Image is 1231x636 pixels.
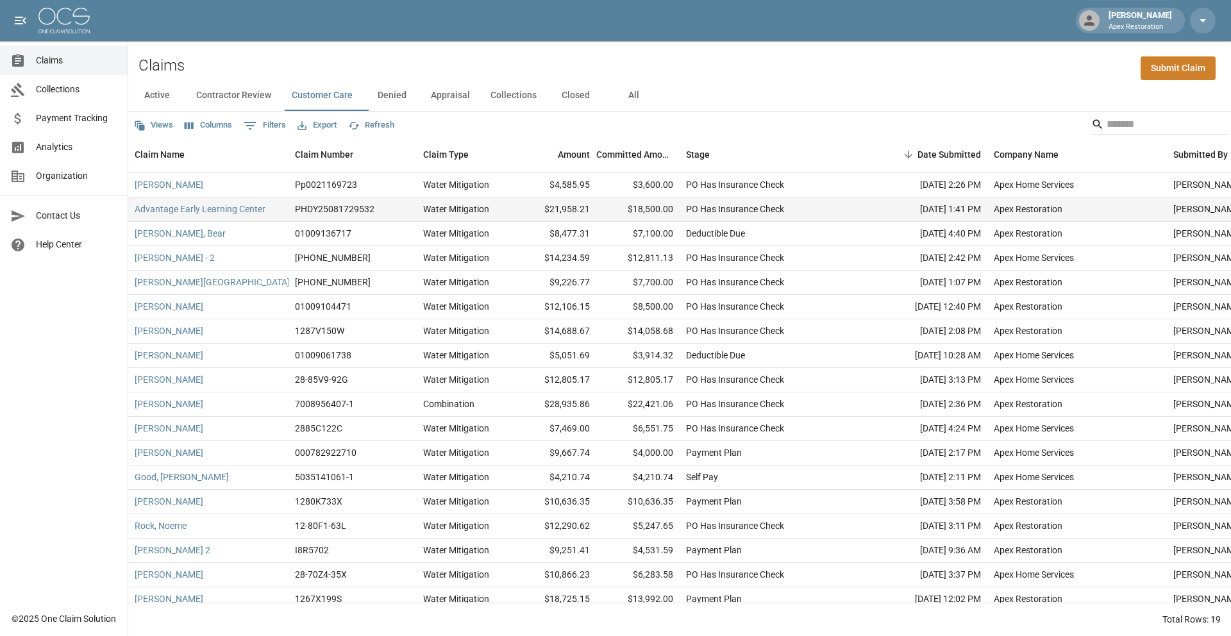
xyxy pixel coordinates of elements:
div: PO Has Insurance Check [686,568,784,581]
div: PO Has Insurance Check [686,397,784,410]
div: $12,805.17 [596,368,680,392]
div: $18,725.15 [513,587,596,612]
div: [DATE] 2:42 PM [872,246,987,271]
div: [DATE] 1:07 PM [872,271,987,295]
div: Amount [558,137,590,172]
div: 28-85V9-92G [295,373,348,386]
div: Committed Amount [596,137,673,172]
div: $8,477.31 [513,222,596,246]
div: Apex Home Services [994,178,1074,191]
div: Water Mitigation [423,227,489,240]
div: Water Mitigation [423,178,489,191]
p: Apex Restoration [1109,22,1172,33]
div: [DATE] 9:36 AM [872,539,987,563]
div: Submitted By [1173,137,1228,172]
div: Apex Restoration [994,592,1062,605]
div: 000782922710 [295,446,356,459]
div: Committed Amount [596,137,680,172]
button: Refresh [345,115,398,135]
div: Apex Home Services [994,446,1074,459]
div: Deductible Due [686,349,745,362]
a: [PERSON_NAME] [135,592,203,605]
div: $5,247.65 [596,514,680,539]
div: Water Mitigation [423,544,489,556]
img: ocs-logo-white-transparent.png [38,8,90,33]
div: Apex Restoration [994,495,1062,508]
div: [DATE] 3:58 PM [872,490,987,514]
span: Collections [36,83,117,96]
div: Claim Number [295,137,353,172]
div: 01009104471 [295,300,351,313]
div: Apex Home Services [994,568,1074,581]
a: Good, [PERSON_NAME] [135,471,229,483]
div: Claim Type [417,137,513,172]
div: Apex Home Services [994,349,1074,362]
div: [DATE] 10:28 AM [872,344,987,368]
div: $6,283.58 [596,563,680,587]
div: $14,688.67 [513,319,596,344]
div: PHDY25081729532 [295,203,374,215]
div: Water Mitigation [423,422,489,435]
div: $8,500.00 [596,295,680,319]
div: 1267X199S [295,592,342,605]
div: [DATE] 3:13 PM [872,368,987,392]
div: [DATE] 12:40 PM [872,295,987,319]
div: $14,058.68 [596,319,680,344]
div: 01-009-120731 [295,276,371,289]
div: [DATE] 3:37 PM [872,563,987,587]
div: PO Has Insurance Check [686,300,784,313]
div: Water Mitigation [423,203,489,215]
div: $28,935.86 [513,392,596,417]
div: Water Mitigation [423,568,489,581]
a: [PERSON_NAME] [135,568,203,581]
div: Apex Home Services [994,373,1074,386]
div: Claim Number [289,137,417,172]
button: Collections [480,80,547,111]
button: Contractor Review [186,80,281,111]
div: $18,500.00 [596,197,680,222]
a: [PERSON_NAME] [135,446,203,459]
div: PO Has Insurance Check [686,324,784,337]
div: 01009136717 [295,227,351,240]
a: [PERSON_NAME][GEOGRAPHIC_DATA] [135,276,290,289]
a: [PERSON_NAME] [135,349,203,362]
div: $13,992.00 [596,587,680,612]
div: Water Mitigation [423,446,489,459]
a: [PERSON_NAME] [135,300,203,313]
div: $12,811.13 [596,246,680,271]
div: $12,290.62 [513,514,596,539]
div: $10,636.35 [513,490,596,514]
span: Claims [36,54,117,67]
div: [DATE] 3:11 PM [872,514,987,539]
div: Payment Plan [686,544,742,556]
div: $3,914.32 [596,344,680,368]
div: $12,805.17 [513,368,596,392]
a: [PERSON_NAME] [135,373,203,386]
div: Search [1091,114,1228,137]
div: PO Has Insurance Check [686,373,784,386]
a: [PERSON_NAME], Bear [135,227,226,240]
div: $4,000.00 [596,441,680,465]
div: Stage [686,137,710,172]
div: $7,100.00 [596,222,680,246]
div: PO Has Insurance Check [686,178,784,191]
div: Payment Plan [686,446,742,459]
a: Advantage Early Learning Center [135,203,265,215]
a: [PERSON_NAME] [135,178,203,191]
div: Self Pay [686,471,718,483]
div: Water Mitigation [423,519,489,532]
div: $5,051.69 [513,344,596,368]
div: Apex Home Services [994,471,1074,483]
div: [DATE] 2:17 PM [872,441,987,465]
div: 01009061738 [295,349,351,362]
div: Apex Restoration [994,324,1062,337]
div: 12-80F1-63L [295,519,346,532]
div: [DATE] 4:24 PM [872,417,987,441]
div: Combination [423,397,474,410]
a: [PERSON_NAME] 2 [135,544,210,556]
div: $12,106.15 [513,295,596,319]
button: Active [128,80,186,111]
div: Apex Home Services [994,422,1074,435]
div: Claim Type [423,137,469,172]
div: 2885C122C [295,422,342,435]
